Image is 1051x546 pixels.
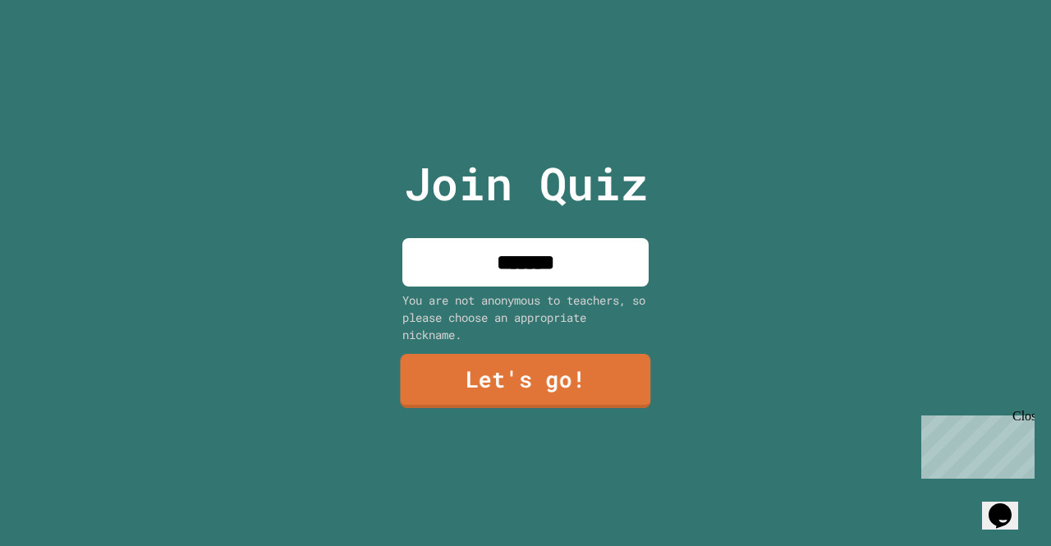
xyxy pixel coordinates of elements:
[400,354,650,408] a: Let's go!
[402,291,649,343] div: You are not anonymous to teachers, so please choose an appropriate nickname.
[7,7,113,104] div: Chat with us now!Close
[404,149,648,218] p: Join Quiz
[982,480,1035,530] iframe: chat widget
[915,409,1035,479] iframe: chat widget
